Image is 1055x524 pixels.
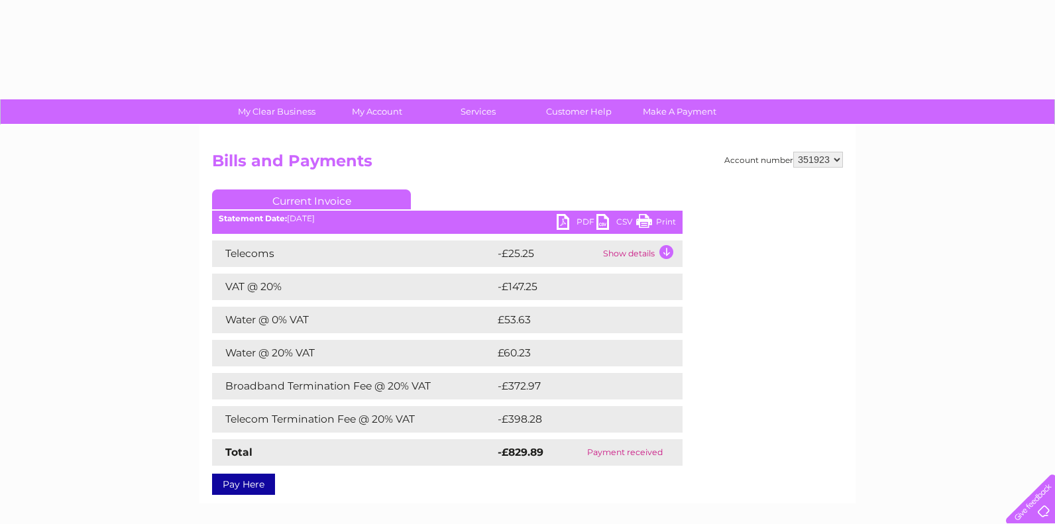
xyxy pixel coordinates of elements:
[212,214,683,223] div: [DATE]
[212,307,494,333] td: Water @ 0% VAT
[212,406,494,433] td: Telecom Termination Fee @ 20% VAT
[600,240,683,267] td: Show details
[494,274,659,300] td: -£147.25
[557,214,596,233] a: PDF
[498,446,543,458] strong: -£829.89
[494,340,655,366] td: £60.23
[524,99,634,124] a: Customer Help
[225,446,252,458] strong: Total
[636,214,676,233] a: Print
[494,373,661,399] td: -£372.97
[212,340,494,366] td: Water @ 20% VAT
[625,99,734,124] a: Make A Payment
[212,240,494,267] td: Telecoms
[212,373,494,399] td: Broadband Termination Fee @ 20% VAT
[423,99,533,124] a: Services
[222,99,331,124] a: My Clear Business
[494,406,661,433] td: -£398.28
[724,152,843,168] div: Account number
[212,152,843,177] h2: Bills and Payments
[219,213,287,223] b: Statement Date:
[212,474,275,495] a: Pay Here
[568,439,683,466] td: Payment received
[212,274,494,300] td: VAT @ 20%
[596,214,636,233] a: CSV
[212,189,411,209] a: Current Invoice
[323,99,432,124] a: My Account
[494,240,600,267] td: -£25.25
[494,307,655,333] td: £53.63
